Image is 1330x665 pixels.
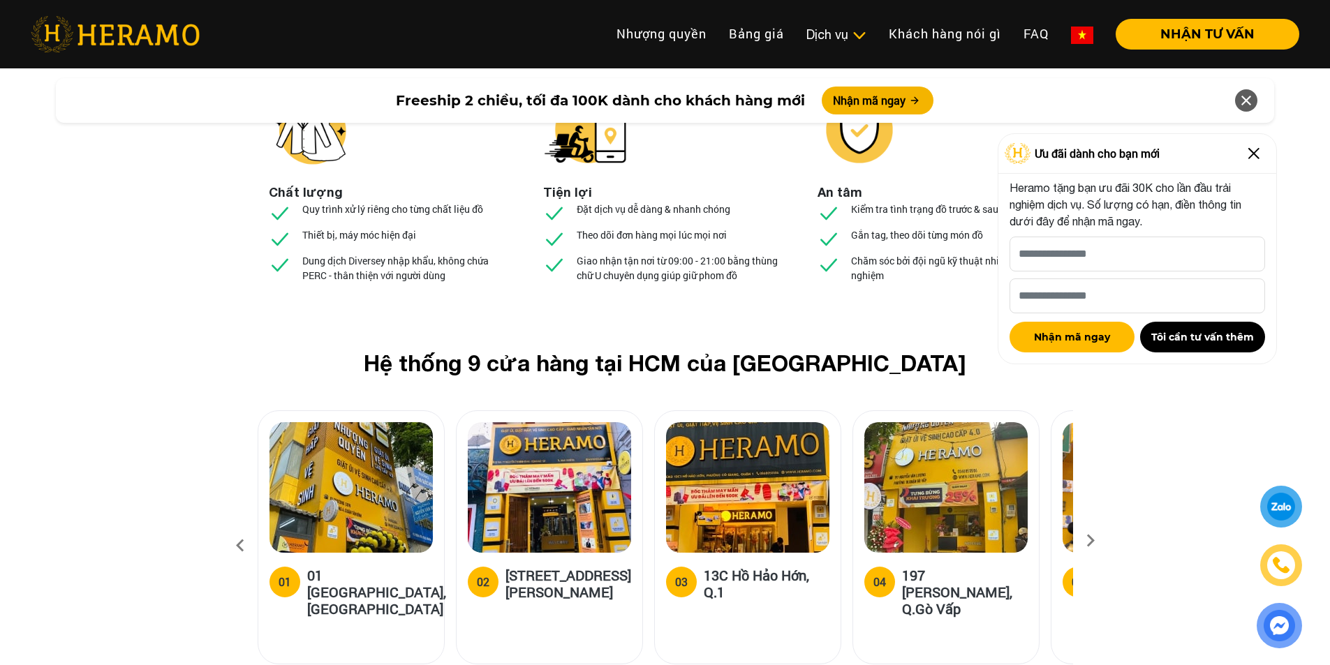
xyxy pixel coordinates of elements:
h5: [STREET_ADDRESS][PERSON_NAME] [505,567,631,600]
li: An tâm [818,183,862,202]
button: Nhận mã ngay [1010,322,1135,352]
a: Nhượng quyền [605,19,718,49]
p: Thiết bị, máy móc hiện đại [302,227,416,242]
img: heramo-179b-duong-3-thang-2-phuong-11-quan-10 [1063,422,1226,553]
li: Chất lượng [269,183,343,202]
p: Heramo tặng bạn ưu đãi 30K cho lần đầu trải nghiệm dịch vụ. Số lượng có hạn, điền thông tin dưới ... [1010,179,1265,230]
h5: 13C Hồ Hảo Hớn, Q.1 [704,567,829,600]
a: phone-icon [1262,546,1301,585]
img: checked.svg [543,202,566,224]
img: subToggleIcon [852,29,866,43]
img: checked.svg [818,253,840,276]
button: Nhận mã ngay [822,87,933,114]
img: heramo-01-truong-son-quan-tan-binh [269,422,433,553]
p: Dung dịch Diversey nhập khẩu, không chứa PERC - thân thiện với người dùng [302,253,513,283]
img: Logo [1005,143,1031,164]
button: Tôi cần tư vấn thêm [1140,322,1265,352]
div: 02 [477,574,489,590]
span: Freeship 2 chiều, tối đa 100K dành cho khách hàng mới [396,90,805,111]
img: checked.svg [818,202,840,224]
div: Dịch vụ [806,25,866,44]
div: 04 [873,574,886,590]
button: NHẬN TƯ VẤN [1116,19,1299,50]
img: heramo-197-nguyen-van-luong [864,422,1028,553]
a: NHẬN TƯ VẤN [1104,28,1299,40]
img: checked.svg [269,202,291,224]
img: heramo-logo.png [31,16,200,52]
h2: Hệ thống 9 cửa hàng tại HCM của [GEOGRAPHIC_DATA] [280,350,1051,376]
img: vn-flag.png [1071,27,1093,44]
img: Close [1243,142,1265,165]
a: Khách hàng nói gì [878,19,1012,49]
a: FAQ [1012,19,1060,49]
p: Chăm sóc bởi đội ngũ kỹ thuật nhiều năm kinh nghiệm [851,253,1062,283]
p: Đặt dịch vụ dễ dàng & nhanh chóng [577,202,730,216]
img: checked.svg [543,227,566,250]
div: 05 [1072,574,1084,590]
li: Tiện lợi [543,183,592,202]
img: heramo-18a-71-nguyen-thi-minh-khai-quan-1 [468,422,631,553]
p: Gắn tag, theo dõi từng món đồ [851,227,983,242]
img: heramo-13c-ho-hao-hon-quan-1 [666,422,829,553]
div: 01 [279,574,291,590]
h5: 197 [PERSON_NAME], Q.Gò Vấp [902,567,1028,617]
a: Bảng giá [718,19,795,49]
img: checked.svg [269,253,291,276]
p: Giao nhận tận nơi từ 09:00 - 21:00 bằng thùng chữ U chuyên dụng giúp giữ phom đồ [577,253,788,283]
span: Ưu đãi dành cho bạn mới [1035,145,1160,162]
p: Kiểm tra tình trạng đồ trước & sau khi xử lý [851,202,1036,216]
img: checked.svg [269,227,291,250]
div: 03 [675,574,688,590]
h5: 01 [GEOGRAPHIC_DATA], [GEOGRAPHIC_DATA] [307,567,446,617]
p: Theo dõi đơn hàng mọi lúc mọi nơi [577,227,727,242]
p: Quy trình xử lý riêng cho từng chất liệu đồ [302,202,483,216]
img: phone-icon [1273,558,1289,574]
img: checked.svg [543,253,566,276]
img: checked.svg [818,227,840,250]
